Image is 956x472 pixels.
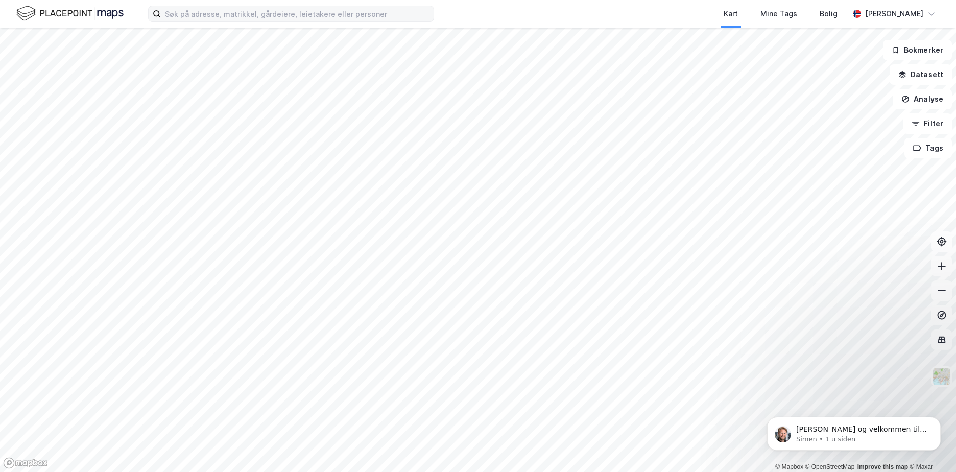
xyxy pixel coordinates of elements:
iframe: Intercom notifications melding [752,395,956,467]
div: Bolig [820,8,838,20]
div: [PERSON_NAME] [865,8,923,20]
img: logo.f888ab2527a4732fd821a326f86c7f29.svg [16,5,124,22]
div: Mine Tags [760,8,797,20]
input: Søk på adresse, matrikkel, gårdeiere, leietakere eller personer [161,6,434,21]
div: Kart [724,8,738,20]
